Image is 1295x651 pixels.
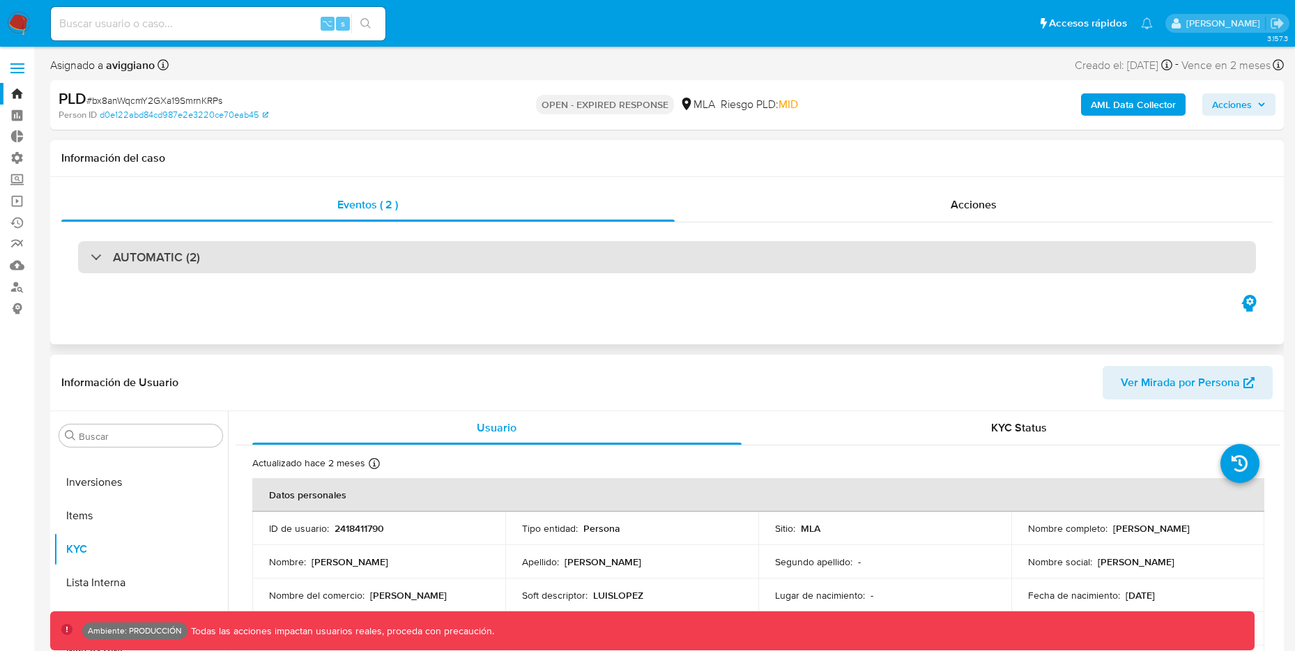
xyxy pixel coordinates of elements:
p: [PERSON_NAME] [370,589,447,602]
span: Acciones [1212,93,1252,116]
button: Items [54,499,228,533]
span: MID [779,96,798,112]
button: Buscar [65,430,76,441]
button: Lista Interna [54,566,228,599]
span: # bx8anWqcmY2GXa19SmrnKRPs [86,93,222,107]
a: d0e122abd84cd987e2e3220ce70eab45 [100,109,268,121]
p: 2418411790 [335,522,384,535]
input: Buscar [79,430,217,443]
p: - [858,556,861,568]
div: MLA [680,97,715,112]
p: Nombre del comercio : [269,589,365,602]
span: Riesgo PLD: [721,97,798,112]
button: Ver Mirada por Persona [1103,366,1273,399]
span: Eventos ( 2 ) [337,197,398,213]
span: ⌥ [322,17,332,30]
h1: Información de Usuario [61,376,178,390]
span: Asignado a [50,58,155,73]
input: Buscar usuario o caso... [51,15,385,33]
div: Creado el: [DATE] [1075,56,1172,75]
span: Vence en 2 meses [1181,58,1271,73]
button: AML Data Collector [1081,93,1186,116]
p: Apellido : [522,556,559,568]
p: [PERSON_NAME] [312,556,388,568]
button: search-icon [351,14,380,33]
p: Sitio : [775,522,795,535]
a: Salir [1270,16,1285,31]
span: Accesos rápidos [1049,16,1127,31]
p: Soft descriptor : [522,589,588,602]
p: Nombre : [269,556,306,568]
p: Persona [583,522,620,535]
p: [PERSON_NAME] [565,556,641,568]
button: Inversiones [54,466,228,499]
a: Notificaciones [1141,17,1153,29]
p: Segundo apellido : [775,556,852,568]
p: LUISLOPEZ [593,589,643,602]
p: MLA [801,522,820,535]
span: Usuario [477,420,516,436]
span: Ver Mirada por Persona [1121,366,1240,399]
p: Nombre completo : [1028,522,1108,535]
p: Actualizado hace 2 meses [252,457,365,470]
p: OPEN - EXPIRED RESPONSE [536,95,674,114]
p: [DATE] [1126,589,1155,602]
p: luis.birchenz@mercadolibre.com [1186,17,1265,30]
button: Listas Externas [54,599,228,633]
div: AUTOMATIC (2) [78,241,1256,273]
b: PLD [59,87,86,109]
p: [PERSON_NAME] [1113,522,1190,535]
span: - [1175,56,1179,75]
span: s [341,17,345,30]
button: Acciones [1202,93,1275,116]
th: Datos personales [252,478,1264,512]
p: Tipo entidad : [522,522,578,535]
b: aviggiano [103,57,155,73]
button: KYC [54,533,228,566]
span: Acciones [951,197,997,213]
p: Nombre social : [1028,556,1092,568]
b: AML Data Collector [1091,93,1176,116]
p: Fecha de nacimiento : [1028,589,1120,602]
h3: AUTOMATIC (2) [113,250,200,265]
p: Todas las acciones impactan usuarios reales, proceda con precaución. [187,625,494,638]
p: ID de usuario : [269,522,329,535]
b: Person ID [59,109,97,121]
p: Ambiente: PRODUCCIÓN [88,628,182,634]
h1: Información del caso [61,151,1273,165]
p: Lugar de nacimiento : [775,589,865,602]
p: - [871,589,873,602]
span: KYC Status [991,420,1047,436]
p: [PERSON_NAME] [1098,556,1174,568]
